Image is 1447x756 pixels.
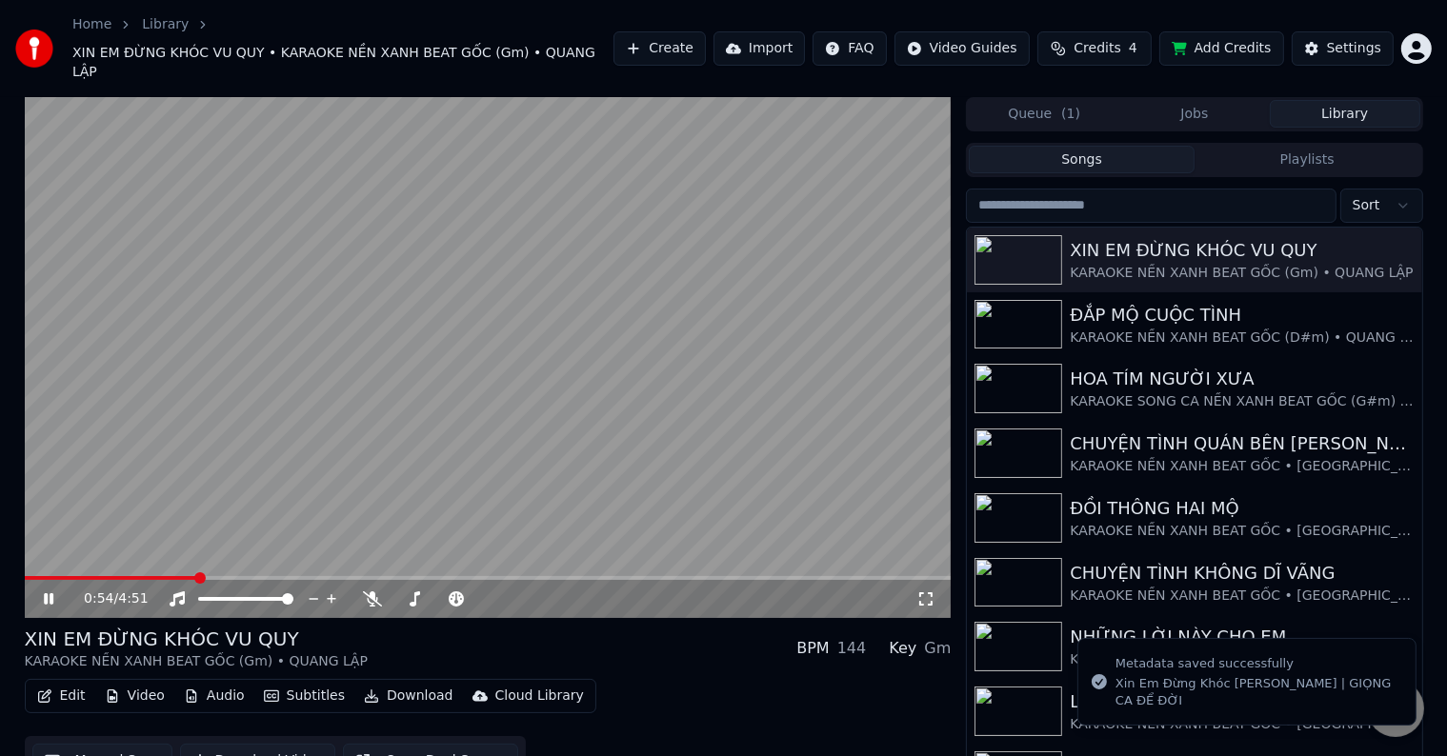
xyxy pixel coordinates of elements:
div: Gm [924,637,951,660]
div: LẠI NGHỚ NGƯỜI YÊU [1070,688,1414,715]
a: Home [72,15,111,34]
div: NHỮNG LỜI NÀY CHO EM [1070,624,1414,650]
div: XIN EM ĐỪNG KHÓC VU QUY [1070,237,1414,264]
div: KARAOKE NỀN XANH BEAT GỐC • [GEOGRAPHIC_DATA] [1070,457,1414,476]
button: Jobs [1119,100,1270,128]
button: Subtitles [256,683,352,709]
button: Audio [176,683,252,709]
div: KARAOKE NỀN XANH BEAT GỐC • [GEOGRAPHIC_DATA] [1070,522,1414,541]
div: CHUYỆN TÌNH KHÔNG DĨ VÃNG [1070,560,1414,587]
button: Credits4 [1037,31,1152,66]
div: CHUYỆN TÌNH QUÁN BÊN [PERSON_NAME] [1070,430,1414,457]
button: Library [1270,100,1420,128]
div: KARAOKE NỀN XANH BEAT GỐC (D#m) • QUANG LẬP [1070,328,1414,348]
button: Add Credits [1159,31,1284,66]
div: Settings [1327,39,1381,58]
span: 4:51 [118,589,148,608]
div: KARAOKE NỀN XANH BEAT GỐC • [GEOGRAPHIC_DATA] [1070,715,1414,734]
button: Playlists [1195,146,1420,173]
button: Edit [30,683,93,709]
button: Create [613,31,706,66]
button: Video Guides [894,31,1030,66]
div: XIN EM ĐỪNG KHÓC VU QUY [25,626,368,652]
div: HOA TÍM NGƯỜI XƯA [1070,366,1414,392]
div: Xin Em Đừng Khóc [PERSON_NAME] | GIỌNG CA ĐỂ ĐỜI [1115,675,1400,709]
a: Library [142,15,189,34]
span: 4 [1129,39,1137,58]
span: Credits [1074,39,1120,58]
div: KARAOKE SONG CA NỀN XANH BEAT GỐC (G#m) • NHƯ QUỲNH [1070,392,1414,411]
div: ĐẮP MỘ CUỘC TÌNH [1070,302,1414,328]
div: BPM [796,637,829,660]
button: Import [713,31,805,66]
button: Queue [969,100,1119,128]
button: Video [97,683,172,709]
span: ( 1 ) [1061,105,1080,124]
div: Cloud Library [495,686,584,706]
div: KARAOKE NỀN XANH BEAT GỐC (Gm) • QUANG LẬP [25,652,368,671]
div: KARAOKE NỀN XANH BEAT GỐC • [GEOGRAPHIC_DATA] [1070,587,1414,606]
div: / [84,589,130,608]
div: 144 [837,637,867,660]
div: KARAOKE NỀN XANH BEAT GỐC (Gm) • QUANG LẬP [1070,264,1414,283]
button: FAQ [813,31,886,66]
button: Songs [969,146,1195,173]
div: ĐỒI THÔNG HAI MỘ [1070,495,1414,522]
div: Key [889,637,916,660]
button: Settings [1292,31,1394,66]
img: youka [15,30,53,68]
div: Metadata saved successfully [1115,654,1400,673]
span: Sort [1353,196,1380,215]
span: XIN EM ĐỪNG KHÓC VU QUY • KARAOKE NỀN XANH BEAT GỐC (Gm) • QUANG LẬP [72,44,613,82]
button: Download [356,683,461,709]
span: 0:54 [84,589,113,608]
div: KARAOKE NỀN XANH BEAT GỐC • [GEOGRAPHIC_DATA] [1070,650,1414,669]
nav: breadcrumb [72,15,613,82]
